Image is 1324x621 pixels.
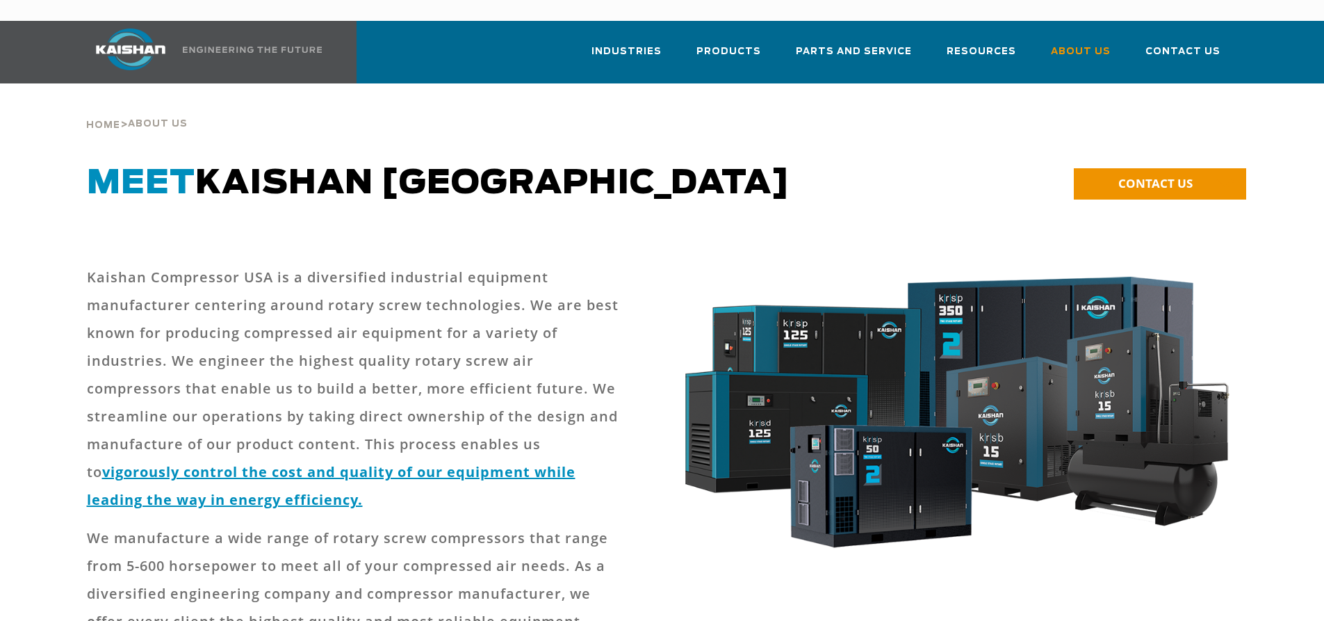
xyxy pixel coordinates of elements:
[947,33,1016,81] a: Resources
[1145,33,1220,81] a: Contact Us
[87,167,195,200] span: Meet
[79,21,325,83] a: Kaishan USA
[796,33,912,81] a: Parts and Service
[696,33,761,81] a: Products
[591,33,662,81] a: Industries
[1074,168,1246,200] a: CONTACT US
[86,83,188,136] div: >
[87,264,626,514] p: Kaishan Compressor USA is a diversified industrial equipment manufacturer centering around rotary...
[1051,44,1111,60] span: About Us
[128,120,188,129] span: About Us
[796,44,912,60] span: Parts and Service
[86,121,120,130] span: Home
[947,44,1016,60] span: Resources
[696,44,761,60] span: Products
[591,44,662,60] span: Industries
[87,167,790,200] span: Kaishan [GEOGRAPHIC_DATA]
[1051,33,1111,81] a: About Us
[79,29,183,70] img: kaishan logo
[86,118,120,131] a: Home
[1118,175,1193,191] span: CONTACT US
[671,264,1239,571] img: krsb
[87,462,575,509] a: vigorously control the cost and quality of our equipment while leading the way in energy efficiency.
[1145,44,1220,60] span: Contact Us
[183,47,322,53] img: Engineering the future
